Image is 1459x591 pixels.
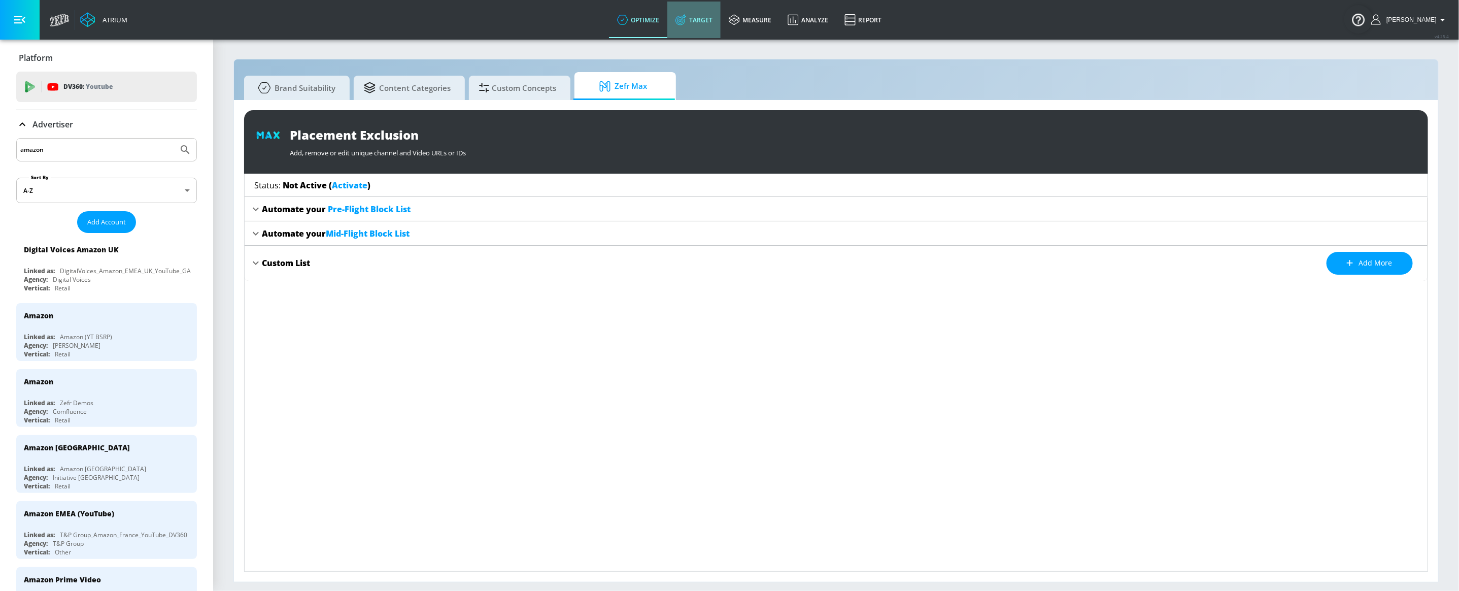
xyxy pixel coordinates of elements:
span: Content Categories [364,76,451,100]
div: Custom List [262,257,310,269]
div: Status: [254,180,370,191]
div: Vertical: [24,284,50,292]
a: Report [836,2,890,38]
div: Zefr Demos [60,399,93,407]
div: Automate yourMid-Flight Block List [245,221,1428,246]
div: Amazon EMEA (YouTube) [24,509,114,518]
input: Search by name [20,143,174,156]
div: Retail [55,416,71,424]
div: Linked as: [24,399,55,407]
div: Agency: [24,539,48,548]
div: Linked as: [24,465,55,473]
span: Mid-Flight Block List [326,228,410,239]
div: Amazon [GEOGRAPHIC_DATA]Linked as:Amazon [GEOGRAPHIC_DATA]Agency:Initiative [GEOGRAPHIC_DATA]Vert... [16,435,197,493]
div: Amazon EMEA (YouTube)Linked as:T&P Group_Amazon_France_YouTube_DV360Agency:T&P GroupVertical:Other [16,501,197,559]
div: Amazon Prime Video [24,575,101,584]
div: Digital Voices [53,275,91,284]
div: Amazon (YT BSRP) [60,333,112,341]
div: Agency: [24,407,48,416]
div: Add, remove or edit unique channel and Video URLs or IDs [290,143,1416,157]
div: T&P Group [53,539,84,548]
div: Vertical: [24,548,50,556]
div: Advertiser [16,110,197,139]
button: Open Resource Center [1344,5,1373,34]
button: Add Account [77,211,136,233]
span: Not Active ( ) [283,180,370,191]
a: Target [667,2,721,38]
span: Add more [1347,257,1393,270]
div: AmazonLinked as:Zefr DemosAgency:ComfluenceVertical:Retail [16,369,197,427]
div: Amazon [GEOGRAPHIC_DATA] [24,443,130,452]
a: Activate [332,180,367,191]
span: Add Account [87,216,126,228]
p: Platform [19,52,53,63]
div: Agency: [24,341,48,350]
div: A-Z [16,178,197,203]
div: DV360: Youtube [16,72,197,102]
p: Youtube [86,81,113,92]
div: Comfluence [53,407,87,416]
a: optimize [609,2,667,38]
div: AmazonLinked as:Amazon (YT BSRP)Agency:[PERSON_NAME]Vertical:Retail [16,303,197,361]
p: DV360: [63,81,113,92]
div: Vertical: [24,482,50,490]
span: Zefr Max [585,74,662,98]
div: Automate your Pre-Flight Block List [245,197,1428,221]
div: Platform [16,44,197,72]
div: Amazon [24,311,53,320]
div: Linked as: [24,531,55,539]
div: Other [55,548,71,556]
label: Sort By [29,174,51,181]
div: Digital Voices Amazon UK [24,245,119,254]
div: Retail [55,482,71,490]
div: Agency: [24,473,48,482]
div: Automate your [262,228,410,239]
div: Placement Exclusion [290,126,1416,143]
a: measure [721,2,779,38]
div: [PERSON_NAME] [53,341,100,350]
div: DigitalVoices_Amazon_EMEA_UK_YouTube_GA [60,267,191,275]
button: Add more [1327,252,1413,275]
div: Digital Voices Amazon UKLinked as:DigitalVoices_Amazon_EMEA_UK_YouTube_GAAgency:Digital VoicesVer... [16,237,197,295]
button: Submit Search [174,139,196,161]
div: Automate your [262,204,411,215]
button: [PERSON_NAME] [1371,14,1449,26]
div: Atrium [98,15,127,24]
div: Custom ListAdd more [245,246,1428,281]
div: Initiative [GEOGRAPHIC_DATA] [53,473,140,482]
div: Agency: [24,275,48,284]
span: Brand Suitability [254,76,335,100]
p: Advertiser [32,119,73,130]
span: v 4.25.4 [1435,34,1449,39]
div: Vertical: [24,350,50,358]
a: Analyze [779,2,836,38]
span: login as: stephanie.wolklin@zefr.com [1382,16,1437,23]
div: Amazon [GEOGRAPHIC_DATA] [60,465,146,473]
span: Custom Concepts [479,76,556,100]
div: Retail [55,350,71,358]
span: Pre-Flight Block List [328,204,411,215]
div: Linked as: [24,333,55,341]
div: T&P Group_Amazon_France_YouTube_DV360 [60,531,187,539]
a: Atrium [80,12,127,27]
div: Amazon [24,377,53,386]
div: Linked as: [24,267,55,275]
div: Vertical: [24,416,50,424]
div: Retail [55,284,71,292]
